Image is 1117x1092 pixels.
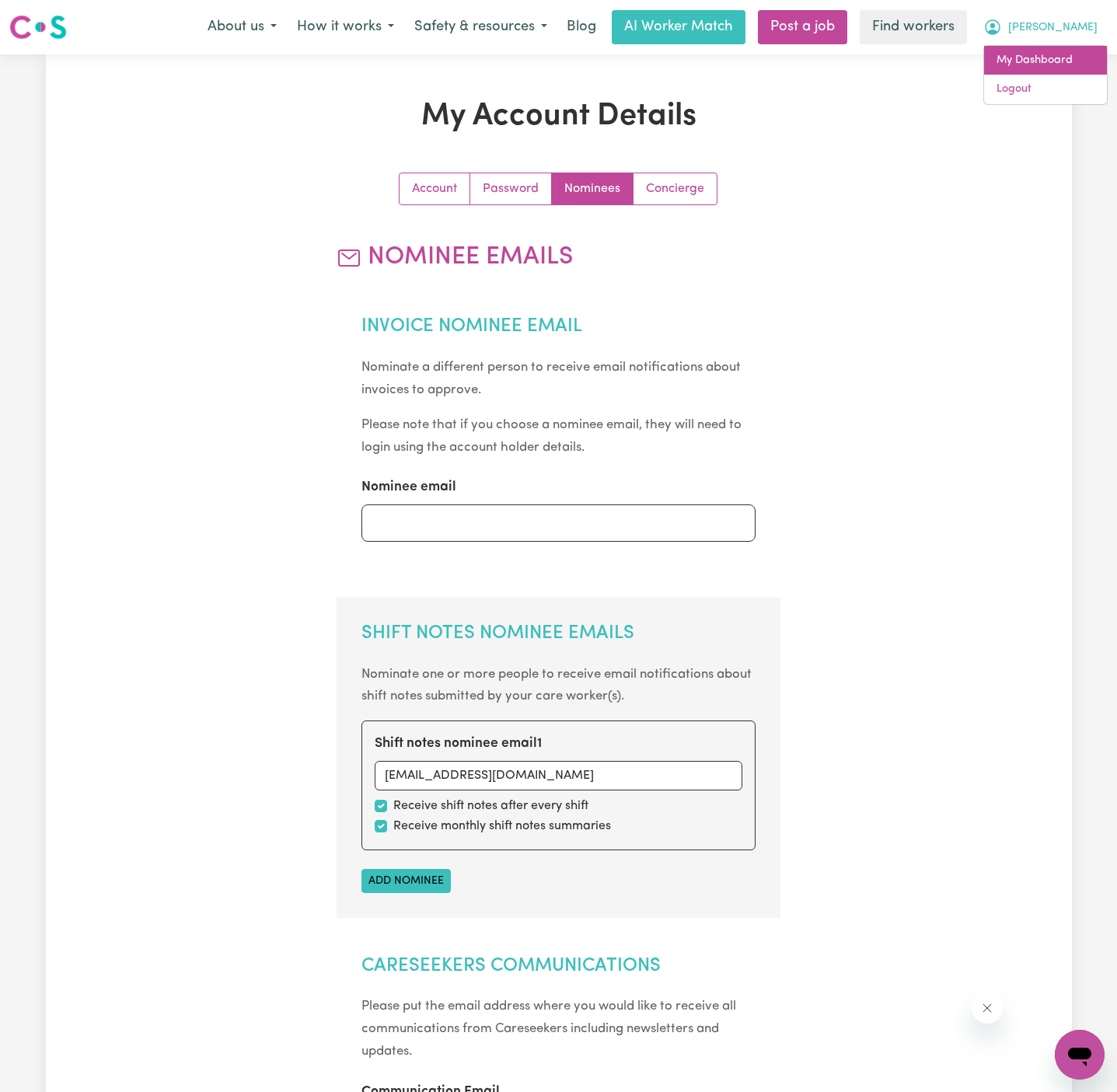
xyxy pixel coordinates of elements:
a: AI Worker Match [612,10,745,44]
small: Nominate a different person to receive email notifications about invoices to approve. [361,361,741,396]
button: About us [197,11,287,44]
h2: Nominee Emails [337,242,780,272]
span: Need any help? [9,11,94,23]
a: Find workers [860,10,967,44]
a: Post a job [758,10,847,44]
div: My Account [983,45,1108,105]
span: [PERSON_NAME] [1008,19,1098,37]
small: Please put the email address where you would like to receive all communications from Careseekers ... [361,1000,736,1058]
a: Update your nominees [552,173,634,204]
h1: My Account Details [226,98,892,135]
h2: Invoice Nominee Email [361,316,756,338]
small: Nominate one or more people to receive email notifications about shift notes submitted by your ca... [361,668,752,703]
label: Nominee email [361,477,456,497]
h2: Shift Notes Nominee Emails [361,623,756,645]
small: Please note that if you choose a nominee email, they will need to login using the account holder ... [361,418,742,454]
button: My Account [973,11,1108,44]
a: Update account manager [634,173,717,204]
a: Update your password [470,173,552,204]
label: Receive shift notes after every shift [393,797,588,815]
label: Shift notes nominee email 1 [375,734,542,754]
iframe: Button to launch messaging window [1055,1030,1105,1080]
h2: Careseekers Communications [361,955,756,978]
a: Update your account [400,173,470,204]
button: Add nominee [361,869,451,893]
button: How it works [287,11,404,44]
button: Safety & resources [404,11,557,44]
img: Careseekers logo [9,13,67,41]
label: Receive monthly shift notes summaries [393,817,611,836]
a: Logout [984,75,1107,104]
a: Blog [557,10,606,44]
a: My Dashboard [984,46,1107,75]
iframe: Close message [972,993,1003,1024]
a: Careseekers logo [9,9,67,45]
